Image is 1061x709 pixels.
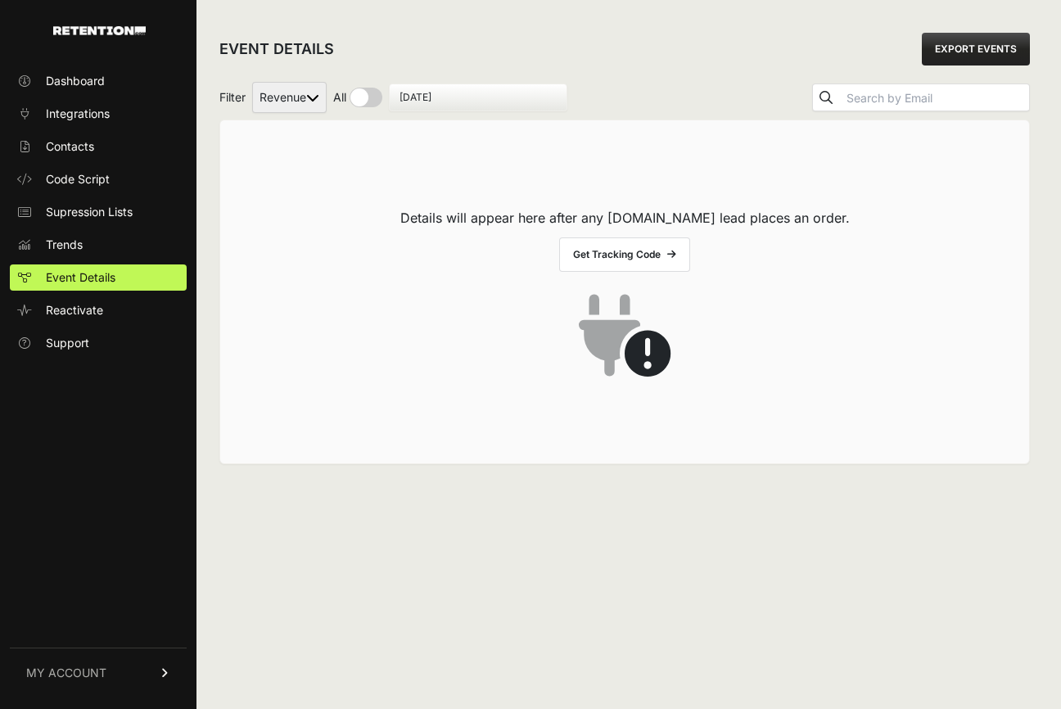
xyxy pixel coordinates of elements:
span: Trends [46,237,83,253]
span: Contacts [46,138,94,155]
span: Support [46,335,89,351]
span: Supression Lists [46,204,133,220]
span: Dashboard [46,73,105,89]
span: Filter [219,89,246,106]
input: Search by Email [843,87,1029,110]
a: EXPORT EVENTS [922,33,1030,65]
span: Event Details [46,269,115,286]
a: Integrations [10,101,187,127]
a: Contacts [10,133,187,160]
a: Reactivate [10,297,187,323]
span: Code Script [46,171,110,187]
h2: EVENT DETAILS [219,38,334,61]
img: Retention.com [53,26,146,35]
a: Event Details [10,264,187,291]
span: Integrations [46,106,110,122]
a: Code Script [10,166,187,192]
span: Reactivate [46,302,103,318]
a: Support [10,330,187,356]
a: MY ACCOUNT [10,648,187,698]
span: MY ACCOUNT [26,665,106,681]
p: Details will appear here after any [DOMAIN_NAME] lead places an order. [400,208,850,228]
a: Dashboard [10,68,187,94]
a: Supression Lists [10,199,187,225]
select: Filter [252,82,327,113]
a: Get Tracking Code [559,237,690,272]
a: Trends [10,232,187,258]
